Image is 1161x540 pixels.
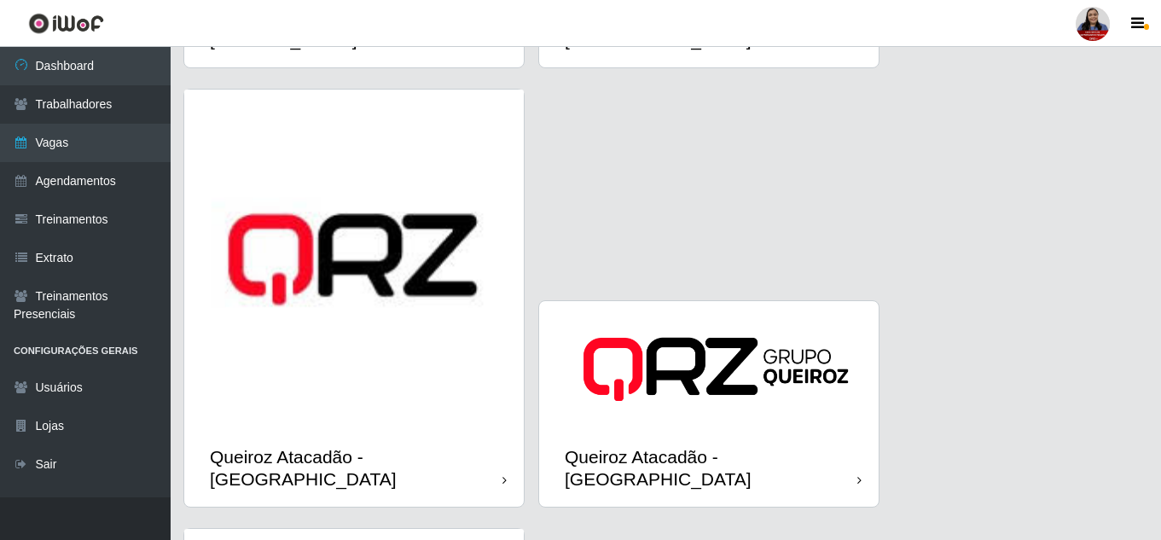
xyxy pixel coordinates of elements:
div: Queiroz Atacadão - [GEOGRAPHIC_DATA] [210,446,502,489]
a: Queiroz Atacadão - [GEOGRAPHIC_DATA] [539,301,879,507]
img: CoreUI Logo [28,13,104,34]
img: cardImg [184,90,524,429]
img: cardImg [539,301,879,429]
div: Queiroz Atacadão - [GEOGRAPHIC_DATA] [565,446,857,489]
a: Queiroz Atacadão - [GEOGRAPHIC_DATA] [184,90,524,506]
